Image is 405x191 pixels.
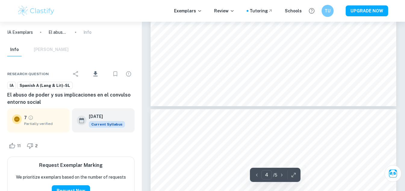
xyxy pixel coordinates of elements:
button: Help and Feedback [307,6,317,16]
button: UPGRADE NOW [346,5,388,16]
img: Clastify logo [17,5,55,17]
div: This exemplar is based on the current syllabus. Feel free to refer to it for inspiration/ideas wh... [89,121,125,128]
p: Exemplars [174,8,202,14]
p: Info [83,29,92,36]
div: Report issue [123,68,135,80]
p: / 5 [273,172,277,178]
button: TU [322,5,334,17]
h6: TU [324,8,331,14]
h6: [DATE] [89,113,120,120]
span: IA [8,83,16,89]
a: Tutoring [250,8,273,14]
span: 11 [14,143,24,149]
span: Research question [7,71,49,77]
a: IA [7,82,16,89]
span: Spanish A (Lang & Lit)-SL [17,83,72,89]
button: Ask Clai [385,165,401,182]
span: 2 [32,143,41,149]
p: Review [214,8,235,14]
h6: Request Exemplar Marking [39,162,103,169]
a: Grade partially verified [28,115,33,120]
a: IA Exemplars [7,29,33,36]
p: El abuso de poder y sus implicaciones en el convulso entorno social [48,29,68,36]
span: Partially verified [24,121,65,126]
span: Current Syllabus [89,121,125,128]
p: 7 [24,114,27,121]
div: Bookmark [109,68,121,80]
a: Spanish A (Lang & Lit)-SL [17,82,73,89]
a: Schools [285,8,302,14]
div: Download [83,66,108,82]
div: Dislike [25,141,41,151]
div: Share [70,68,82,80]
button: Info [7,43,22,56]
h6: El abuso de poder y sus implicaciones en el convulso entorno social [7,91,135,106]
p: We prioritize exemplars based on the number of requests [16,174,126,180]
div: Like [7,141,24,151]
